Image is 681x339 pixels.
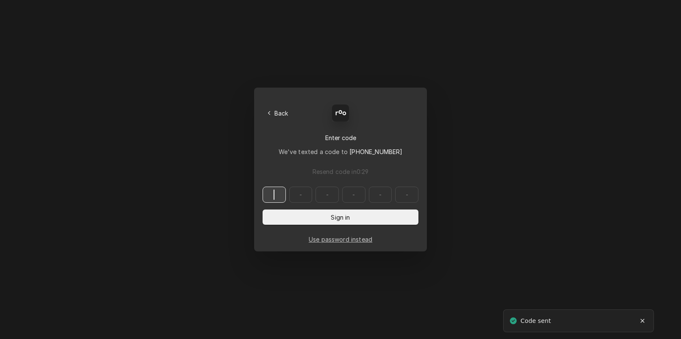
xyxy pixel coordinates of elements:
[263,133,418,142] div: Enter code
[520,317,554,325] div: Code sent
[263,164,418,179] button: Resend code in0:29
[311,167,371,176] span: Resend code in 0 : 29
[263,107,293,119] button: Back
[263,209,418,225] button: Sign in
[279,147,403,156] div: We've texted a code
[349,148,402,155] span: [PHONE_NUMBER]
[273,109,290,118] span: Back
[341,148,403,155] span: to
[309,235,372,244] a: Go to Email and password form
[329,213,352,222] span: Sign in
